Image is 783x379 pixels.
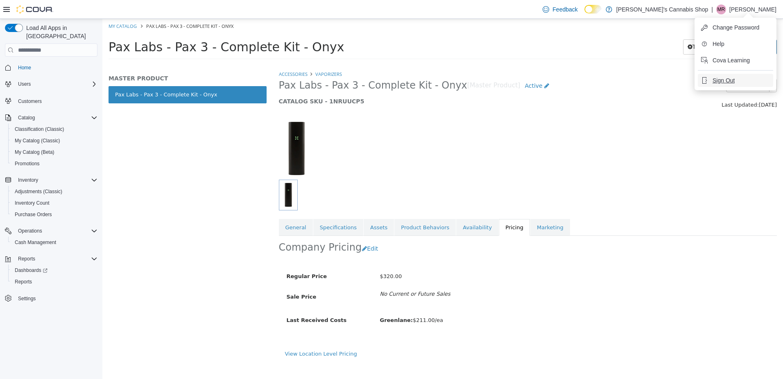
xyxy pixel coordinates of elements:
span: Reports [18,256,35,262]
span: Adjustments (Classic) [11,187,97,196]
button: Cova Learning [698,54,773,67]
span: MR [717,5,725,14]
button: Edit [259,222,280,237]
span: Operations [15,226,97,236]
button: Customers [2,95,101,107]
span: Inventory Count [11,198,97,208]
a: My Catalog (Classic) [11,136,63,146]
span: My Catalog (Beta) [11,147,97,157]
h5: CATALOG SKU - 1NRUUCP5 [177,79,547,86]
button: My Catalog (Classic) [8,135,101,146]
a: Reports [11,277,35,287]
a: Home [15,63,34,73]
span: Cash Management [11,237,97,247]
span: Load All Apps in [GEOGRAPHIC_DATA] [23,24,97,40]
span: Home [15,62,97,73]
a: Cash Management [11,237,59,247]
a: Dashboards [11,265,51,275]
button: Users [15,79,34,89]
p: [PERSON_NAME]'s Cannabis Shop [616,5,708,14]
button: Home [2,62,101,73]
a: My Catalog [6,4,34,10]
a: Inventory Count [11,198,53,208]
h5: MASTER PRODUCT [6,56,164,63]
button: Operations [15,226,45,236]
span: My Catalog (Classic) [11,136,97,146]
button: Reports [15,254,38,264]
button: Catalog [15,113,38,123]
a: Active [418,59,451,75]
img: 150 [177,99,212,161]
a: Promotions [11,159,43,169]
small: [Master Product] [365,64,418,70]
a: Classification (Classic) [11,124,68,134]
button: Catalog [2,112,101,123]
span: Reports [15,279,32,285]
span: Dashboards [11,265,97,275]
a: Assets [261,200,292,217]
a: Marketing [428,200,468,217]
span: Help [713,40,724,48]
a: Purchase Orders [11,210,55,219]
span: Pax Labs - Pax 3 - Complete Kit - Onyx [177,60,365,73]
button: Cash Management [8,237,101,248]
span: Promotions [15,160,40,167]
span: Cova Learning [713,56,750,64]
h2: Company Pricing [177,222,260,235]
span: Reports [11,277,97,287]
a: Feedback [539,1,581,18]
span: Adjustments (Classic) [15,188,62,195]
span: Customers [15,96,97,106]
button: Classification (Classic) [8,123,101,135]
button: Adjustments (Classic) [8,186,101,197]
button: Tools [581,21,612,36]
span: Change Password [713,23,759,32]
span: Promotions [11,159,97,169]
span: Pax Labs - Pax 3 - Complete Kit - Onyx [44,4,131,10]
span: Inventory [18,177,38,183]
span: Feedback [552,5,577,14]
button: Change Password [698,21,773,34]
b: Greenlane: [277,298,310,304]
span: Sign Out [713,76,735,84]
button: Users [2,78,101,90]
span: Pax Labs - Pax 3 - Complete Kit - Onyx [6,21,242,35]
a: Pax Labs - Pax 3 - Complete Kit - Onyx [6,67,164,84]
a: Availability [354,200,396,217]
button: Inventory [15,175,41,185]
button: Sign Out [698,74,773,87]
a: Product Behaviors [292,200,353,217]
div: Marc Riendeau [716,5,726,14]
span: Settings [15,293,97,304]
span: My Catalog (Classic) [15,137,60,144]
input: Dark Mode [584,5,602,14]
span: Last Received Costs [184,298,244,304]
span: My Catalog (Beta) [15,149,54,155]
a: Customers [15,96,45,106]
button: Settings [2,292,101,304]
span: English - US [624,60,663,73]
span: Catalog [18,114,35,121]
span: Sale Price [184,275,214,281]
button: Reports [8,276,101,288]
span: Users [18,81,31,87]
a: Settings [15,294,39,304]
button: Inventory [2,174,101,186]
a: Adjustments (Classic) [11,187,66,196]
span: Dashboards [15,267,48,274]
span: $320.00 [277,254,299,260]
span: Inventory Count [15,200,50,206]
a: View Location Level Pricing [183,332,255,338]
button: Promotions [8,158,101,169]
a: Add new variation [613,21,674,36]
span: Operations [18,228,42,234]
span: Home [18,64,31,71]
a: General [177,200,210,217]
button: Purchase Orders [8,209,101,220]
span: Inventory [15,175,97,185]
span: Settings [18,295,36,302]
span: Customers [18,98,42,105]
span: Regular Price [184,254,224,260]
nav: Complex example [5,58,97,326]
